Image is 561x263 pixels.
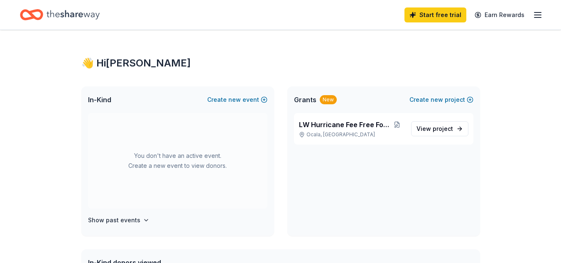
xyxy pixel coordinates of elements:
[299,131,404,138] p: Ocala, [GEOGRAPHIC_DATA]
[294,95,316,105] span: Grants
[470,7,529,22] a: Earn Rewards
[81,57,480,70] div: 👋 Hi [PERSON_NAME]
[88,113,267,209] div: You don't have an active event. Create a new event to view donors.
[207,95,267,105] button: Createnewevent
[433,125,453,132] span: project
[88,215,140,225] h4: Show past events
[88,95,111,105] span: In-Kind
[416,124,453,134] span: View
[411,121,468,136] a: View project
[320,95,337,104] div: New
[228,95,241,105] span: new
[404,7,466,22] a: Start free trial
[409,95,473,105] button: Createnewproject
[20,5,100,25] a: Home
[88,215,149,225] button: Show past events
[431,95,443,105] span: new
[299,120,390,130] span: LW Hurricane Fee Free Football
